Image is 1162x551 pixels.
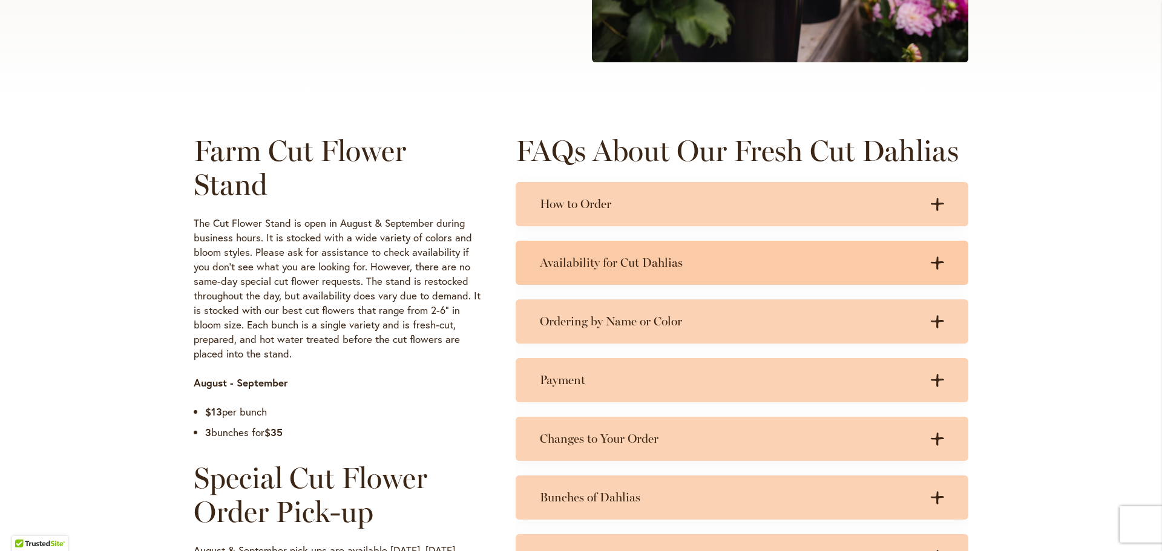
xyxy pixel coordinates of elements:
summary: How to Order [516,182,968,226]
strong: $13 [205,405,222,419]
summary: Payment [516,358,968,402]
h3: Changes to Your Order [540,431,920,446]
h3: Payment [540,373,920,388]
h3: Bunches of Dahlias [540,490,920,505]
h3: How to Order [540,197,920,212]
h3: Ordering by Name or Color [540,314,920,329]
summary: Ordering by Name or Color [516,299,968,344]
h3: Availability for Cut Dahlias [540,255,920,270]
summary: Changes to Your Order [516,417,968,461]
li: bunches for [205,425,481,440]
summary: Availability for Cut Dahlias [516,241,968,285]
p: The Cut Flower Stand is open in August & September during business hours. It is stocked with a wi... [194,216,481,361]
strong: 3 [205,425,211,439]
li: per bunch [205,405,481,419]
h2: FAQs About Our Fresh Cut Dahlias [516,134,968,168]
h2: Special Cut Flower Order Pick-up [194,461,481,529]
summary: Bunches of Dahlias [516,475,968,520]
strong: August - September [194,376,288,390]
strong: $35 [264,425,283,439]
h2: Farm Cut Flower Stand [194,134,481,201]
